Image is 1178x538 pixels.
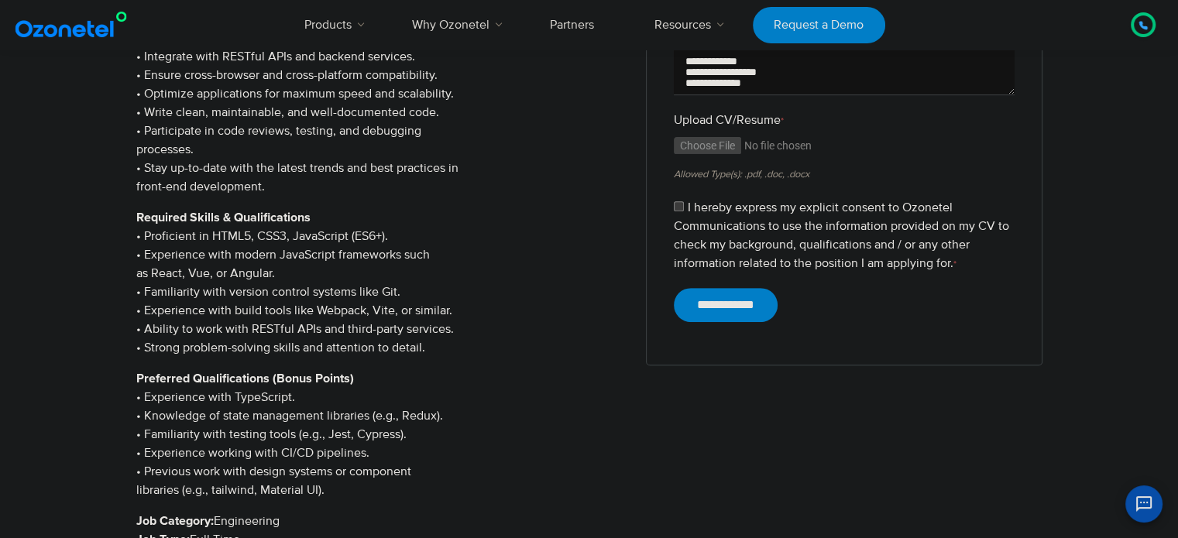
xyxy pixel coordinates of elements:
p: • Proficient in HTML5, CSS3, JavaScript (ES6+). • Experience with modern JavaScript frameworks su... [136,208,623,357]
small: Allowed Type(s): .pdf, .doc, .docx [674,168,809,180]
strong: Job Category: [136,515,214,527]
button: Open chat [1125,485,1163,523]
label: Upload CV/Resume [674,111,1015,129]
p: • Experience with TypeScript. • Knowledge of state management libraries (e.g., Redux). • Familiar... [136,369,623,499]
strong: Preferred Qualifications (Bonus Points) [136,372,354,385]
strong: Required Skills & Qualifications [136,211,311,224]
a: Request a Demo [753,7,885,43]
label: I hereby express my explicit consent to Ozonetel Communications to use the information provided o... [674,200,1009,271]
span: Engineering [214,513,280,529]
